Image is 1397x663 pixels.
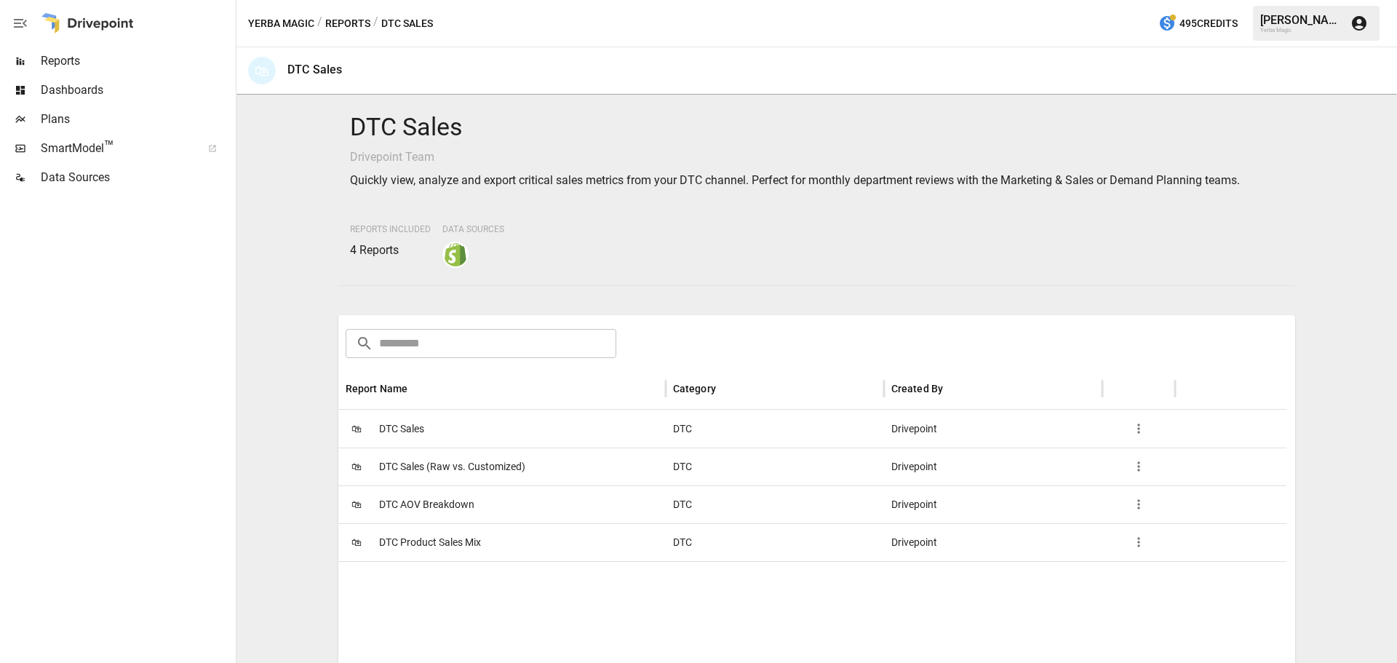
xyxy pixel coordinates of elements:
div: Created By [891,383,944,394]
span: DTC Sales (Raw vs. Customized) [379,448,525,485]
button: Sort [717,378,738,399]
span: 495 Credits [1179,15,1238,33]
p: Drivepoint Team [350,148,1284,166]
span: Reports Included [350,224,431,234]
span: DTC AOV Breakdown [379,486,474,523]
span: SmartModel [41,140,192,157]
span: DTC Sales [379,410,424,448]
span: 🛍 [346,418,367,440]
div: / [317,15,322,33]
span: Dashboards [41,82,233,99]
div: Category [673,383,716,394]
span: ™ [104,138,114,156]
span: Data Sources [442,224,504,234]
div: DTC [666,485,884,523]
span: Plans [41,111,233,128]
div: Drivepoint [884,448,1102,485]
button: 495Credits [1153,10,1243,37]
div: 🛍 [248,57,276,84]
div: Drivepoint [884,410,1102,448]
button: Reports [325,15,370,33]
div: DTC Sales [287,63,342,76]
button: Yerba Magic [248,15,314,33]
div: Drivepoint [884,523,1102,561]
div: / [373,15,378,33]
div: Drivepoint [884,485,1102,523]
div: Report Name [346,383,408,394]
button: Sort [409,378,429,399]
span: 🛍 [346,456,367,477]
img: shopify [444,243,467,266]
p: 4 Reports [350,242,431,259]
div: DTC [666,523,884,561]
div: DTC [666,448,884,485]
h4: DTC Sales [350,112,1284,143]
span: Reports [41,52,233,70]
div: [PERSON_NAME] [1260,13,1342,27]
span: 🛍 [346,531,367,553]
div: DTC [666,410,884,448]
span: Data Sources [41,169,233,186]
button: Sort [944,378,965,399]
div: Yerba Magic [1260,27,1342,33]
span: DTC Product Sales Mix [379,524,481,561]
span: 🛍 [346,493,367,515]
p: Quickly view, analyze and export critical sales metrics from your DTC channel. Perfect for monthl... [350,172,1284,189]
